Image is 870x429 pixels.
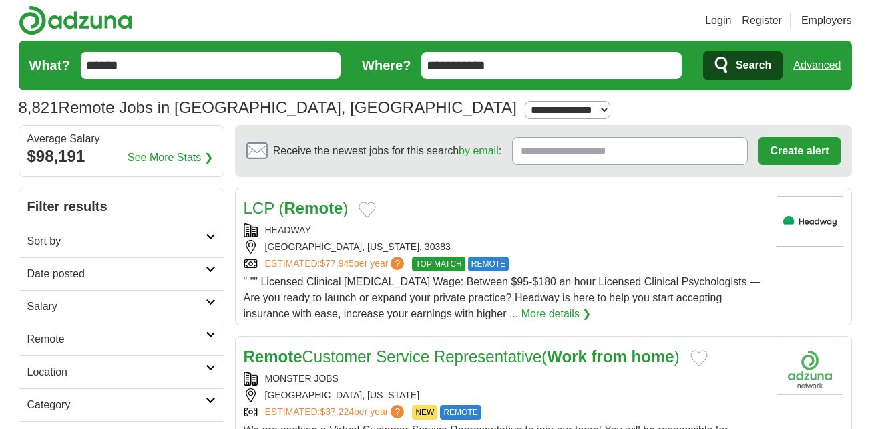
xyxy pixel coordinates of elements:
button: Add to favorite jobs [690,350,708,366]
span: NEW [412,405,437,420]
a: Login [705,13,731,29]
span: Receive the newest jobs for this search : [273,143,501,159]
a: HEADWAY [265,225,311,235]
div: [GEOGRAPHIC_DATA], [US_STATE], 30383 [244,240,766,254]
strong: from [592,347,627,366]
span: REMOTE [440,405,481,420]
a: ESTIMATED:$37,224per year? [265,405,407,420]
a: Location [19,355,224,388]
a: by email [459,145,499,156]
span: " "" Licensed Clinical [MEDICAL_DATA] Wage: Between $95-$180 an hour Licensed Clinical Psychologi... [244,276,760,319]
img: Company logo [777,345,843,395]
span: ? [391,405,404,418]
button: Search [703,51,783,80]
div: $98,191 [27,144,216,168]
h2: Salary [27,299,206,315]
a: Remote [19,323,224,355]
a: See More Stats ❯ [128,150,213,166]
img: Adzuna logo [19,5,132,35]
a: Date posted [19,257,224,290]
a: Category [19,388,224,421]
div: [GEOGRAPHIC_DATA], [US_STATE] [244,388,766,402]
h2: Filter results [19,188,224,225]
span: Search [736,52,771,79]
a: Employers [801,13,852,29]
span: $37,224 [320,406,354,417]
img: Headway logo [777,196,843,247]
h2: Remote [27,331,206,347]
h1: Remote Jobs in [GEOGRAPHIC_DATA], [GEOGRAPHIC_DATA] [19,98,517,116]
a: Salary [19,290,224,323]
h2: Date posted [27,266,206,282]
strong: Remote [284,199,343,217]
label: What? [29,55,70,76]
div: Average Salary [27,134,216,144]
span: 8,821 [19,96,59,120]
span: TOP MATCH [412,257,465,271]
a: ESTIMATED:$77,945per year? [265,257,407,271]
button: Create alert [758,137,840,165]
span: ? [391,257,404,270]
strong: Remote [244,347,302,366]
a: Register [742,13,782,29]
strong: home [632,347,674,366]
label: Where? [362,55,411,76]
span: REMOTE [468,257,509,271]
h2: Category [27,397,206,413]
a: LCP (Remote) [244,199,349,217]
div: MONSTER JOBS [244,372,766,386]
a: RemoteCustomer Service Representative(Work from home) [244,347,680,366]
span: $77,945 [320,258,354,269]
a: Sort by [19,225,224,257]
strong: Work [547,347,587,366]
h2: Location [27,364,206,380]
h2: Sort by [27,233,206,249]
a: More details ❯ [521,306,592,322]
button: Add to favorite jobs [359,202,376,218]
a: Advanced [793,52,841,79]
